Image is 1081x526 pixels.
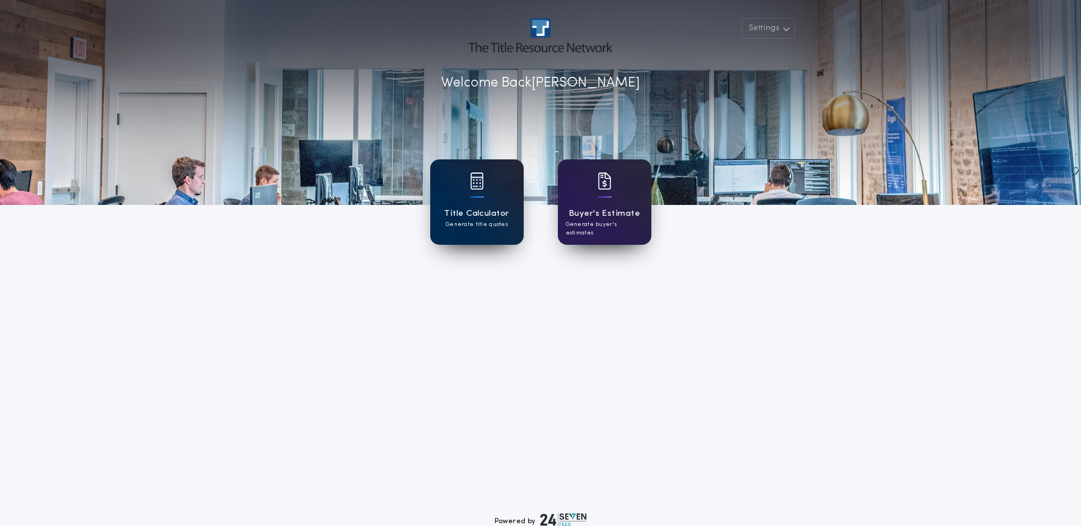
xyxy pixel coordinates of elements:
button: Settings [741,18,795,39]
a: card iconBuyer's EstimateGenerate buyer's estimates [558,159,651,245]
h1: Buyer's Estimate [569,207,640,220]
img: card icon [598,172,611,190]
h1: Title Calculator [444,207,509,220]
p: Welcome Back [PERSON_NAME] [441,73,640,93]
a: card iconTitle CalculatorGenerate title quotes [430,159,524,245]
img: card icon [470,172,484,190]
p: Generate buyer's estimates [566,220,643,237]
img: account-logo [468,18,612,52]
p: Generate title quotes [446,220,508,229]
